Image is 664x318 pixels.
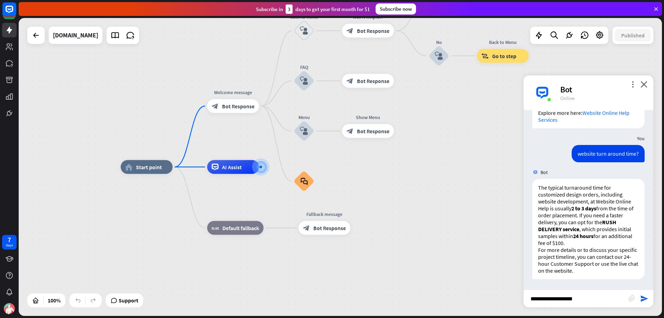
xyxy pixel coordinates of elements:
span: Bot Response [357,78,389,84]
div: 3 [286,4,293,14]
p: For more details or to discuss your specific project timeline, you can contact our 24-hour Custom... [538,246,639,274]
div: Fallback message [293,211,356,218]
i: block_user_input [300,27,308,35]
i: block_attachment [628,295,635,302]
div: Bot [560,84,645,95]
i: block_bot_response [347,78,353,84]
div: Subscribe now [376,3,416,15]
i: block_bot_response [212,102,219,109]
span: AI Assist [222,164,242,171]
span: Go to step [492,52,516,59]
div: 100% [46,295,63,306]
strong: 2 to 3 days [571,205,596,212]
strong: 24 hours [573,233,593,239]
i: block_fallback [212,225,219,231]
div: No [418,38,460,45]
div: days [6,243,13,248]
i: more_vert [629,81,636,88]
div: Show Menu [337,114,399,121]
strong: RUSH DELIVERY service [538,219,616,233]
div: Back to Menu [472,38,534,45]
i: send [640,294,648,303]
div: Online [560,95,645,101]
div: website turn around time? [572,145,645,162]
i: block_bot_response [347,27,353,34]
i: block_user_input [300,77,308,85]
p: Explore more here: [538,109,639,123]
span: Bot Response [357,27,389,34]
a: Website Online Help Services [538,109,629,123]
div: Subscribe in days to get your first month for $1 [256,4,370,14]
span: Support [119,295,138,306]
span: Start point [136,164,162,171]
button: Published [615,29,651,42]
i: block_goto [481,52,489,59]
i: block_user_input [300,127,308,135]
div: 7 [8,237,11,243]
i: block_user_input [435,52,443,60]
div: Welcome message [202,89,264,96]
i: block_bot_response [347,128,353,135]
p: The typical turnaround time for customized design orders, including website development, at Websi... [538,184,639,246]
i: block_bot_response [303,225,310,231]
div: Menu [283,114,325,121]
span: Bot [541,169,548,175]
div: FAQ [283,64,325,71]
div: websiteonlinehelp.com [53,27,98,44]
i: block_faq [301,178,308,185]
button: Open LiveChat chat widget [6,3,26,24]
span: Bot Response [313,225,346,231]
span: Bot Response [222,102,255,109]
span: Bot Response [357,128,389,135]
span: Default fallback [222,225,259,231]
i: close [640,81,647,88]
a: 7 days [2,235,17,249]
i: home_2 [125,164,132,171]
span: You [637,135,645,142]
